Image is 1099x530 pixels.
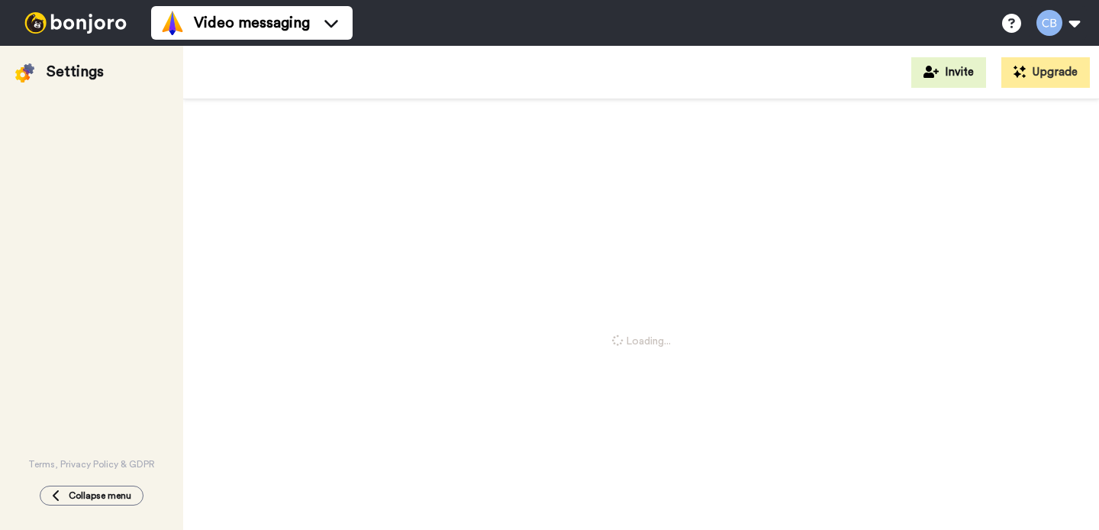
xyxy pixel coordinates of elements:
[15,63,34,82] img: settings-colored.svg
[911,57,986,88] button: Invite
[1001,57,1090,88] button: Upgrade
[18,12,133,34] img: bj-logo-header-white.svg
[194,12,310,34] span: Video messaging
[47,61,104,82] div: Settings
[40,486,143,506] button: Collapse menu
[160,11,185,35] img: vm-color.svg
[69,490,131,502] span: Collapse menu
[612,334,671,349] span: Loading...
